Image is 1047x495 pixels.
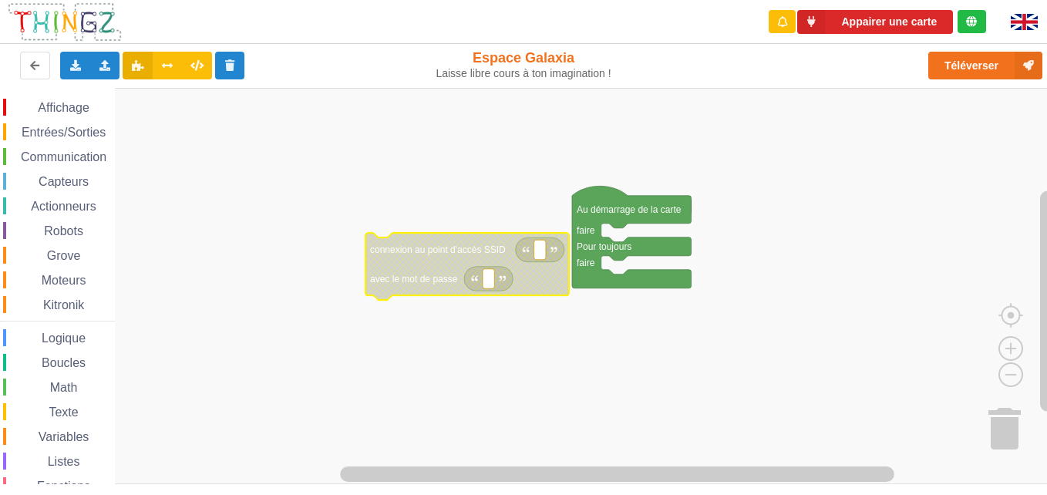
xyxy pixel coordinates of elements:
span: Kitronik [41,298,86,311]
div: Tu es connecté au serveur de création de Thingz [958,10,986,33]
span: Communication [19,150,109,163]
span: Entrées/Sorties [19,126,108,139]
span: Math [48,381,80,394]
span: Actionneurs [29,200,99,213]
span: Fonctions [35,480,93,493]
text: faire [577,225,595,236]
span: Texte [46,406,80,419]
span: Robots [42,224,86,237]
span: Grove [45,249,83,262]
div: Espace Galaxia [435,49,612,80]
span: Affichage [35,101,91,114]
span: Capteurs [36,175,91,188]
span: Boucles [39,356,88,369]
span: Moteurs [39,274,89,287]
text: Au démarrage de la carte [577,204,682,215]
text: avec le mot de passe [370,273,458,284]
span: Variables [36,430,92,443]
span: Logique [39,332,88,345]
span: Listes [45,455,82,468]
div: Laisse libre cours à ton imagination ! [435,67,612,80]
img: thingz_logo.png [7,2,123,42]
button: Téléverser [928,52,1042,79]
text: Pour toujours [577,241,631,252]
button: Appairer une carte [797,10,953,34]
img: gb.png [1011,14,1038,30]
text: connexion au point d'accès SSID [370,244,506,255]
text: faire [577,258,595,268]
